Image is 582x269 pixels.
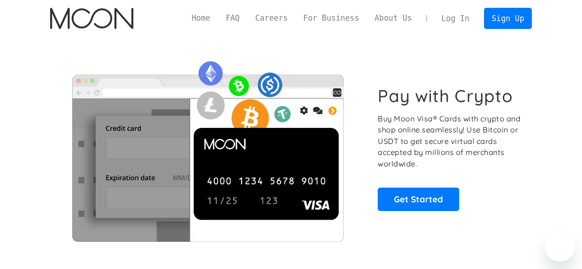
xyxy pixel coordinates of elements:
a: Sign Up [484,8,532,29]
a: Home [184,12,218,24]
a: Careers [248,12,295,24]
iframe: Przycisk umożliwiający otwarcie okna komunikatora [545,232,575,262]
a: home [50,8,133,29]
a: FAQ [218,12,248,24]
a: For Business [295,12,367,24]
p: Buy Moon Visa® Cards with crypto and shop online seamlessly! Use Bitcoin or USDT to get secure vi... [378,113,522,170]
a: Log In [434,8,477,29]
img: Moon Logo [50,8,133,29]
img: Moon Cards let you spend your crypto anywhere Visa is accepted. [50,55,365,241]
a: Get Started [378,188,459,211]
h1: Pay with Crypto [378,86,513,106]
a: About Us [367,12,420,24]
